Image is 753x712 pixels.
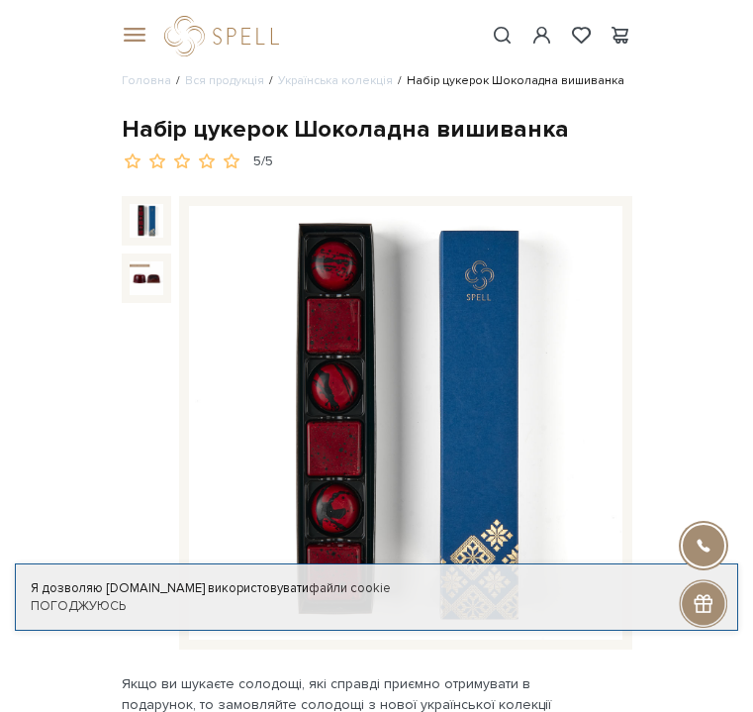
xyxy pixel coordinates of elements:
div: 5/5 [253,153,273,171]
a: Погоджуюсь [31,598,126,614]
li: Набір цукерок Шоколадна вишиванка [393,72,624,90]
div: Я дозволяю [DOMAIN_NAME] використовувати [16,579,737,597]
a: Вся продукція [185,73,264,88]
img: Набір цукерок Шоколадна вишиванка [189,206,622,640]
a: logo [164,16,288,56]
div: Набір цукерок Шоколадна вишиванка [122,114,632,145]
a: Головна [122,73,171,88]
a: Українська колекція [278,73,393,88]
img: Набір цукерок Шоколадна вишиванка [130,204,163,238]
a: файли cookie [309,580,391,596]
img: Набір цукерок Шоколадна вишиванка [130,261,163,295]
